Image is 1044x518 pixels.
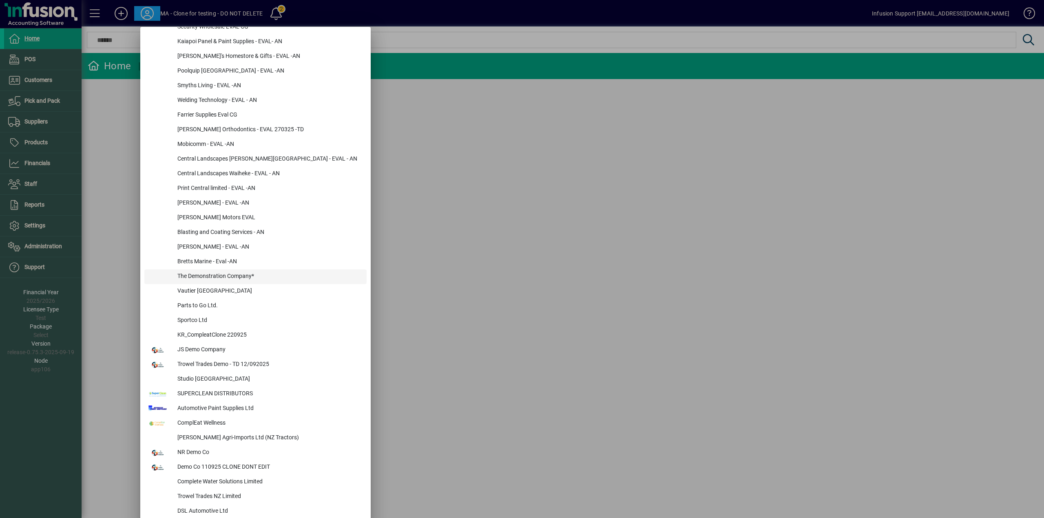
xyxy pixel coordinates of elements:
[171,269,367,284] div: The Demonstration Company*
[171,431,367,445] div: [PERSON_NAME] Agri-Imports Ltd (NZ Tractors)
[171,79,367,93] div: Smyths Living - EVAL -AN
[144,299,367,313] button: Parts to Go Ltd.
[144,387,367,401] button: SUPERCLEAN DISTRIBUTORS
[144,255,367,269] button: Bretts Marine - Eval -AN
[171,225,367,240] div: Blasting and Coating Services - AN
[144,64,367,79] button: Poolquip [GEOGRAPHIC_DATA] - EVAL -AN
[171,152,367,167] div: Central Landscapes [PERSON_NAME][GEOGRAPHIC_DATA] - EVAL - AN
[171,357,367,372] div: Trowel Trades Demo - TD 12/092025
[144,108,367,123] button: Farrier Supplies Eval CG
[171,299,367,313] div: Parts to Go Ltd.
[144,343,367,357] button: JS Demo Company
[144,401,367,416] button: Automotive Paint Supplies Ltd
[144,137,367,152] button: Mobicomm - EVAL -AN
[171,211,367,225] div: [PERSON_NAME] Motors EVAL
[144,416,367,431] button: ComplEat Wellness
[144,313,367,328] button: Sportco Ltd
[171,343,367,357] div: JS Demo Company
[144,93,367,108] button: Welding Technology - EVAL - AN
[171,255,367,269] div: Bretts Marine - Eval -AN
[144,152,367,167] button: Central Landscapes [PERSON_NAME][GEOGRAPHIC_DATA] - EVAL - AN
[171,240,367,255] div: [PERSON_NAME] - EVAL -AN
[144,181,367,196] button: Print Central limited - EVAL -AN
[144,431,367,445] button: [PERSON_NAME] Agri-Imports Ltd (NZ Tractors)
[171,123,367,137] div: [PERSON_NAME] Orthodontics - EVAL 270325 -TD
[171,20,367,35] div: Security Wholesale EVAL CG
[171,475,367,489] div: Complete Water Solutions Limited
[144,20,367,35] button: Security Wholesale EVAL CG
[171,489,367,504] div: Trowel Trades NZ Limited
[171,108,367,123] div: Farrier Supplies Eval CG
[171,64,367,79] div: Poolquip [GEOGRAPHIC_DATA] - EVAL -AN
[144,372,367,387] button: Studio [GEOGRAPHIC_DATA]
[144,225,367,240] button: Blasting and Coating Services - AN
[144,79,367,93] button: Smyths Living - EVAL -AN
[171,445,367,460] div: NR Demo Co
[171,460,367,475] div: Demo Co 110925 CLONE DONT EDIT
[171,49,367,64] div: [PERSON_NAME]'s Homestore & Gifts - EVAL -AN
[171,284,367,299] div: Vautier [GEOGRAPHIC_DATA]
[144,269,367,284] button: The Demonstration Company*
[171,93,367,108] div: Welding Technology - EVAL - AN
[171,167,367,181] div: Central Landscapes Waiheke - EVAL - AN
[171,328,367,343] div: KR_CompleatClone 220925
[144,167,367,181] button: Central Landscapes Waiheke - EVAL - AN
[171,181,367,196] div: Print Central limited - EVAL -AN
[171,196,367,211] div: [PERSON_NAME] - EVAL -AN
[144,49,367,64] button: [PERSON_NAME]'s Homestore & Gifts - EVAL -AN
[171,137,367,152] div: Mobicomm - EVAL -AN
[144,489,367,504] button: Trowel Trades NZ Limited
[144,211,367,225] button: [PERSON_NAME] Motors EVAL
[144,475,367,489] button: Complete Water Solutions Limited
[144,240,367,255] button: [PERSON_NAME] - EVAL -AN
[171,416,367,431] div: ComplEat Wellness
[171,372,367,387] div: Studio [GEOGRAPHIC_DATA]
[171,313,367,328] div: Sportco Ltd
[144,35,367,49] button: Kaiapoi Panel & Paint Supplies - EVAL- AN
[144,284,367,299] button: Vautier [GEOGRAPHIC_DATA]
[171,35,367,49] div: Kaiapoi Panel & Paint Supplies - EVAL- AN
[144,123,367,137] button: [PERSON_NAME] Orthodontics - EVAL 270325 -TD
[171,401,367,416] div: Automotive Paint Supplies Ltd
[171,387,367,401] div: SUPERCLEAN DISTRIBUTORS
[144,357,367,372] button: Trowel Trades Demo - TD 12/092025
[144,460,367,475] button: Demo Co 110925 CLONE DONT EDIT
[144,328,367,343] button: KR_CompleatClone 220925
[144,445,367,460] button: NR Demo Co
[144,196,367,211] button: [PERSON_NAME] - EVAL -AN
